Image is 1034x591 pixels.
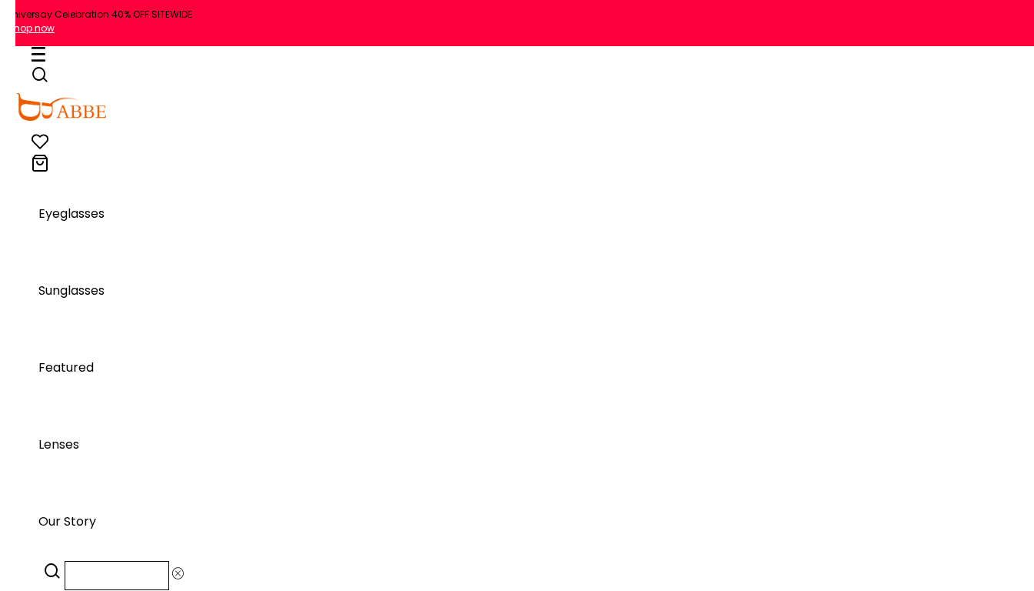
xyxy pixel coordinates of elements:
span: Featured [38,359,94,376]
span: Our Story [38,513,96,530]
span: Eyeglasses [38,205,105,222]
span: Lenses [38,436,79,453]
span: Sunglasses [38,282,105,299]
div: Shop now [8,22,1034,35]
img: abbeglasses.com [15,93,106,121]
